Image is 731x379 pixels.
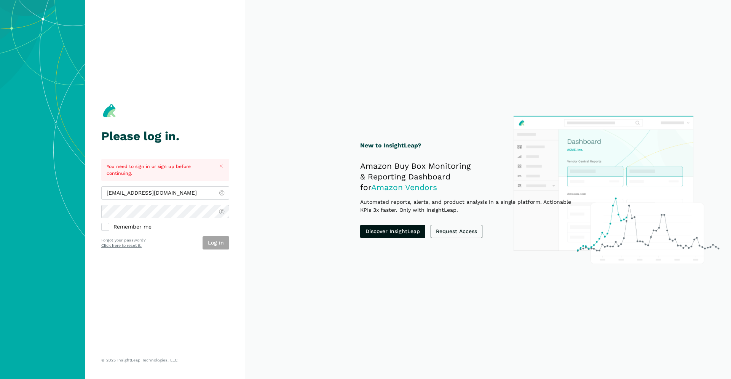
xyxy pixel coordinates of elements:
[107,163,211,177] p: You need to sign in or sign up before continuing.
[101,186,229,200] input: admin@insightleap.com
[360,225,425,238] a: Discover InsightLeap
[101,237,146,243] p: Forgot your password?
[360,198,583,214] p: Automated reports, alerts, and product analysis in a single platform. Actionable KPIs 3x faster. ...
[360,161,583,193] h2: Amazon Buy Box Monitoring & Reporting Dashboard for
[101,243,142,248] a: Click here to reset it.
[217,162,226,171] button: Close
[101,130,229,143] h1: Please log in.
[101,224,229,231] label: Remember me
[101,358,229,363] p: © 2025 InsightLeap Technologies, LLC.
[360,141,583,150] h1: New to InsightLeap?
[509,112,723,267] img: InsightLeap Product
[371,182,437,192] span: Amazon Vendors
[431,225,482,238] a: Request Access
